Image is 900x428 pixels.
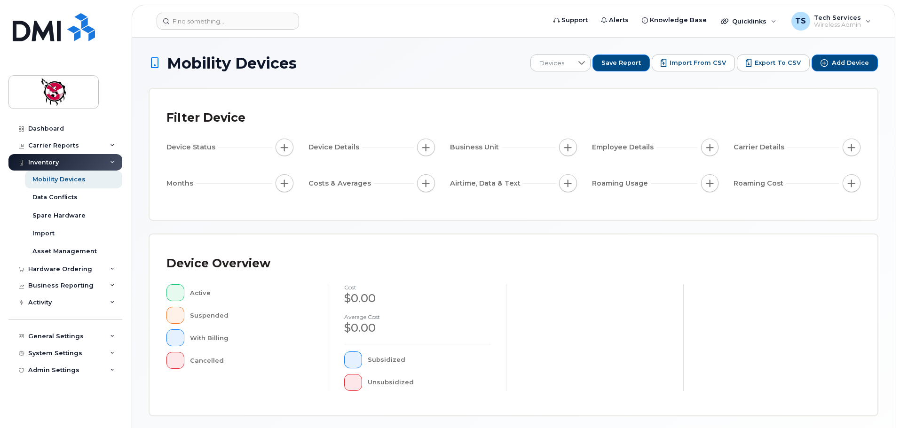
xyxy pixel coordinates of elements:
[167,55,297,71] span: Mobility Devices
[344,314,491,320] h4: Average cost
[190,329,314,346] div: With Billing
[734,179,786,188] span: Roaming Cost
[344,290,491,306] div: $0.00
[166,251,270,276] div: Device Overview
[450,179,523,188] span: Airtime, Data & Text
[755,59,801,67] span: Export to CSV
[166,142,218,152] span: Device Status
[344,284,491,290] h4: cost
[737,54,810,71] button: Export to CSV
[308,142,362,152] span: Device Details
[734,142,787,152] span: Carrier Details
[531,55,573,72] span: Devices
[368,374,491,391] div: Unsubsidized
[450,142,502,152] span: Business Unit
[166,179,196,188] span: Months
[308,179,374,188] span: Costs & Averages
[670,59,726,67] span: Import from CSV
[368,351,491,368] div: Subsidized
[652,54,735,71] button: Import from CSV
[592,179,651,188] span: Roaming Usage
[344,320,491,336] div: $0.00
[592,54,650,71] button: Save Report
[812,54,878,71] button: Add Device
[190,352,314,369] div: Cancelled
[190,284,314,301] div: Active
[166,106,245,130] div: Filter Device
[592,142,656,152] span: Employee Details
[832,59,869,67] span: Add Device
[190,307,314,324] div: Suspended
[601,59,641,67] span: Save Report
